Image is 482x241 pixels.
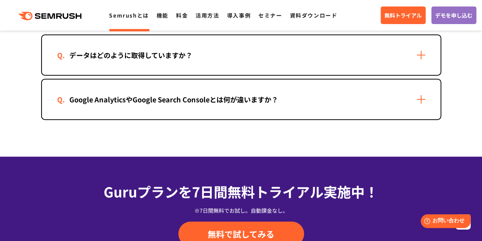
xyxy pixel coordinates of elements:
[208,228,274,239] span: 無料で試してみる
[41,207,441,214] div: ※7日間無料でお試し。自動課金なし。
[431,6,476,24] a: デモを申し込む
[290,11,337,19] a: 資料ダウンロード
[258,11,282,19] a: セミナー
[57,94,290,105] div: Google AnalyticsやGoogle Search Consoleとは何が違いますか？
[176,11,188,19] a: 料金
[435,11,472,19] span: デモを申し込む
[195,11,219,19] a: 活用方法
[414,211,474,233] iframe: Help widget launcher
[384,11,422,19] span: 無料トライアル
[157,11,168,19] a: 機能
[109,11,149,19] a: Semrushとは
[381,6,426,24] a: 無料トライアル
[227,181,378,201] span: 無料トライアル実施中！
[227,11,251,19] a: 導入事例
[41,181,441,202] div: Guruプランを7日間
[57,50,205,61] div: データはどのように取得していますか？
